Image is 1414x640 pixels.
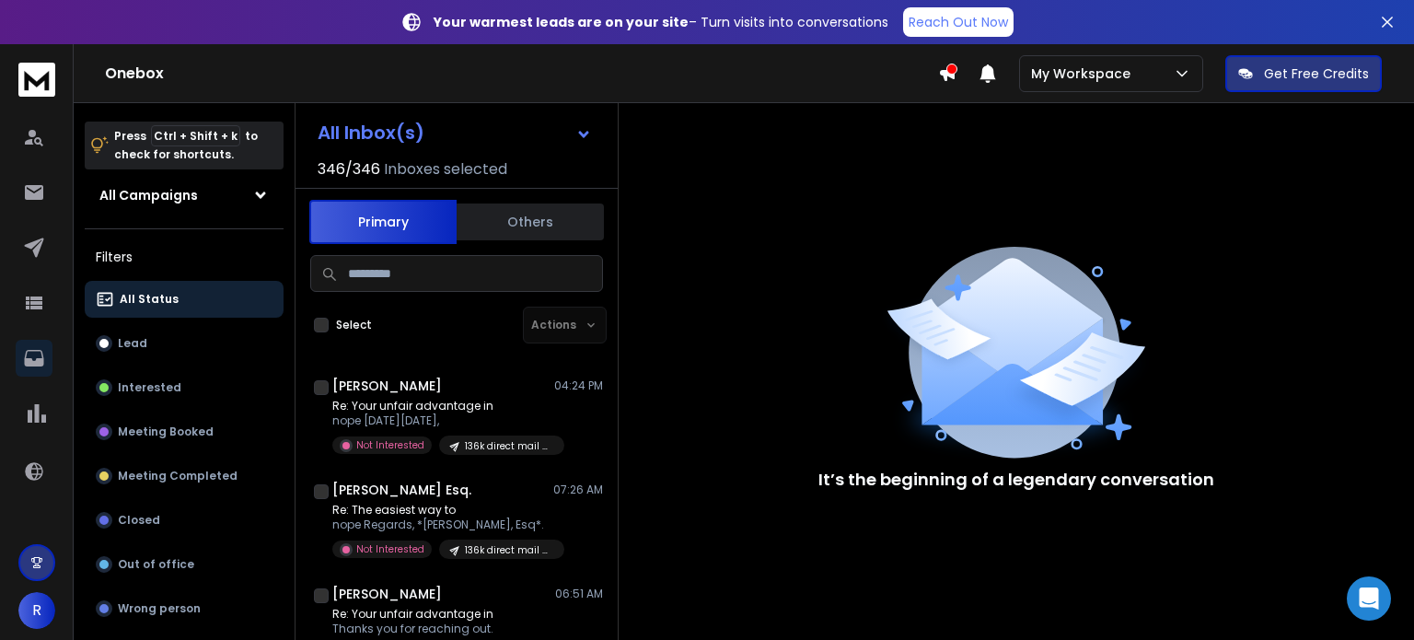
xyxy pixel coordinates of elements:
[120,292,179,307] p: All Status
[1225,55,1382,92] button: Get Free Credits
[909,13,1008,31] p: Reach Out Now
[85,325,284,362] button: Lead
[1347,576,1391,621] div: Open Intercom Messenger
[85,369,284,406] button: Interested
[434,13,689,31] strong: Your warmest leads are on your site
[1031,64,1138,83] p: My Workspace
[114,127,258,164] p: Press to check for shortcuts.
[318,123,424,142] h1: All Inbox(s)
[85,590,284,627] button: Wrong person
[553,483,603,497] p: 07:26 AM
[332,399,553,413] p: Re: Your unfair advantage in
[332,503,553,518] p: Re: The easiest way to
[555,587,603,601] p: 06:51 AM
[118,336,147,351] p: Lead
[85,413,284,450] button: Meeting Booked
[105,63,938,85] h1: Onebox
[384,158,507,180] h3: Inboxes selected
[903,7,1014,37] a: Reach Out Now
[332,585,442,603] h1: [PERSON_NAME]
[554,378,603,393] p: 04:24 PM
[118,425,214,439] p: Meeting Booked
[309,200,457,244] button: Primary
[457,202,604,242] button: Others
[118,601,201,616] p: Wrong person
[818,467,1214,493] p: It’s the beginning of a legendary conversation
[85,546,284,583] button: Out of office
[18,592,55,629] button: R
[356,542,424,556] p: Not Interested
[118,380,181,395] p: Interested
[332,377,442,395] h1: [PERSON_NAME]
[85,458,284,495] button: Meeting Completed
[318,158,380,180] span: 346 / 346
[99,186,198,204] h1: All Campaigns
[85,177,284,214] button: All Campaigns
[303,114,607,151] button: All Inbox(s)
[332,481,471,499] h1: [PERSON_NAME] Esq.
[336,318,372,332] label: Select
[85,244,284,270] h3: Filters
[85,502,284,539] button: Closed
[356,438,424,452] p: Not Interested
[1264,64,1369,83] p: Get Free Credits
[465,439,553,453] p: 136k direct mail #2
[332,518,553,532] p: nope Regards, *[PERSON_NAME], Esq*.
[332,413,553,428] p: nope [DATE][DATE],
[85,281,284,318] button: All Status
[434,13,888,31] p: – Turn visits into conversations
[118,513,160,528] p: Closed
[18,63,55,97] img: logo
[465,543,553,557] p: 136k direct mail #2
[332,622,553,636] p: Thanks you for reaching out.
[118,469,238,483] p: Meeting Completed
[151,125,240,146] span: Ctrl + Shift + k
[332,607,553,622] p: Re: Your unfair advantage in
[118,557,194,572] p: Out of office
